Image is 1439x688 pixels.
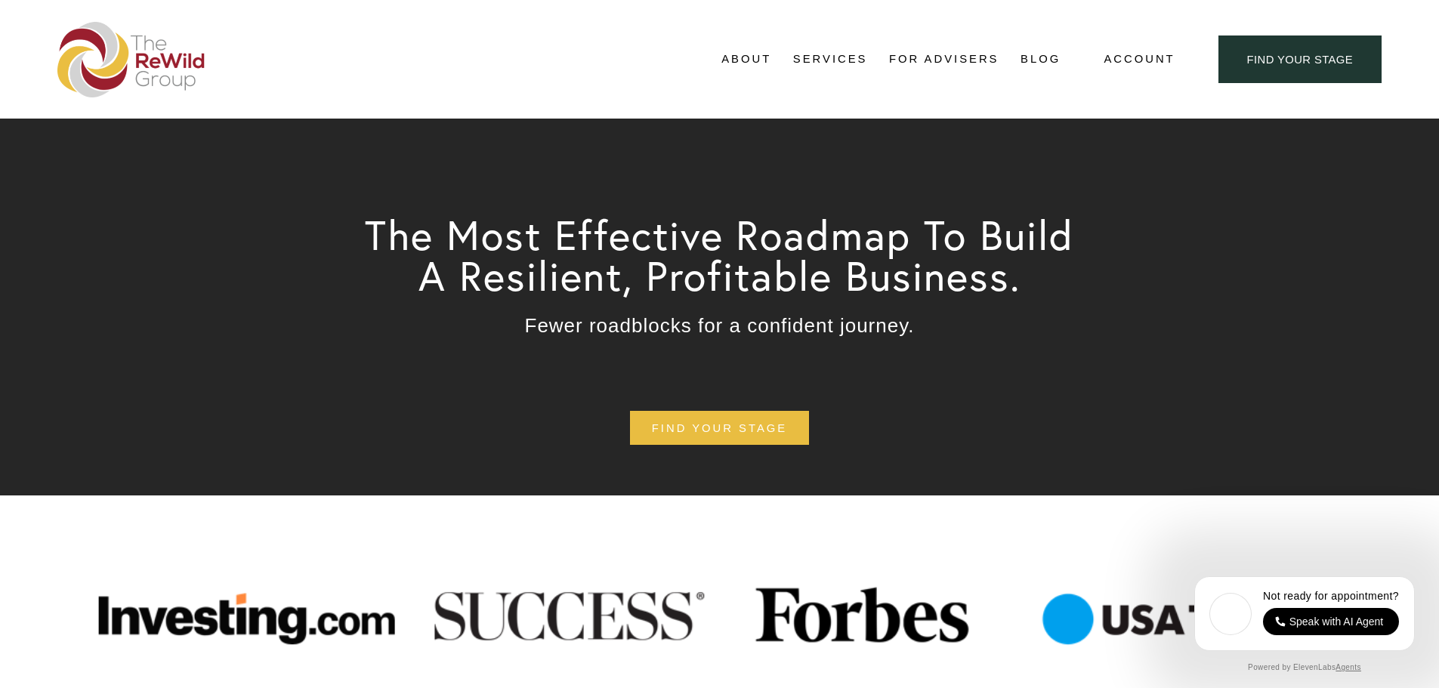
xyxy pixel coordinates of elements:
[889,48,999,71] a: For Advisers
[57,22,205,97] img: The ReWild Group
[721,49,771,69] span: About
[33,38,194,53] p: Get ready!
[107,11,121,26] img: SEOSpace
[793,49,868,69] span: Services
[721,48,771,71] a: folder dropdown
[630,411,809,445] a: find your stage
[1104,49,1175,69] a: Account
[23,88,49,114] a: Need help?
[525,314,915,337] span: Fewer roadblocks for a confident journey.
[793,48,868,71] a: folder dropdown
[33,53,194,68] p: Plugin is loading...
[1218,35,1382,83] a: find your stage
[1021,48,1061,71] a: Blog
[365,209,1087,301] span: The Most Effective Roadmap To Build A Resilient, Profitable Business.
[11,73,215,256] img: Rough Water SEO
